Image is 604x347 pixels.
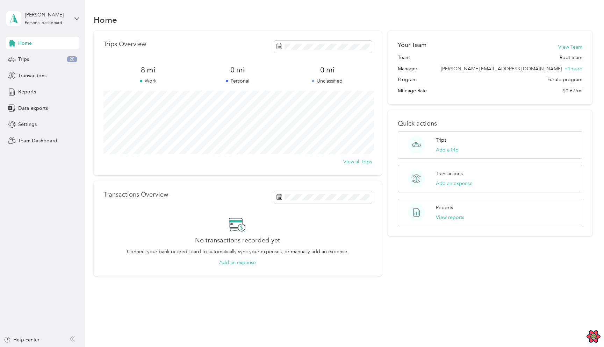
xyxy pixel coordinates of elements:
[195,237,280,244] h2: No transactions recorded yet
[18,121,37,128] span: Settings
[18,72,46,79] span: Transactions
[398,76,417,83] span: Program
[4,336,39,344] button: Help center
[127,248,348,255] p: Connect your bank or credit card to automatically sync your expenses, or manually add an expense.
[18,40,32,47] span: Home
[565,308,604,347] iframe: Everlance-gr Chat Button Frame
[25,11,69,19] div: [PERSON_NAME]
[565,66,582,72] span: + 1 more
[94,16,117,23] h1: Home
[398,87,427,94] span: Mileage Rate
[193,65,282,75] span: 0 mi
[219,259,256,266] button: Add an expense
[103,77,193,85] p: Work
[441,66,562,72] span: [PERSON_NAME][EMAIL_ADDRESS][DOMAIN_NAME]
[558,43,582,51] button: View Team
[398,41,426,49] h2: Your Team
[436,170,463,177] p: Transactions
[436,136,446,144] p: Trips
[282,77,372,85] p: Unclassified
[563,87,582,94] span: $0.67/mi
[103,191,168,198] p: Transactions Overview
[436,204,453,211] p: Reports
[103,41,146,48] p: Trips Overview
[547,76,582,83] span: Furute program
[18,105,48,112] span: Data exports
[67,56,77,63] span: 28
[398,120,582,127] p: Quick actions
[193,77,282,85] p: Personal
[398,54,410,61] span: Team
[560,54,582,61] span: Root team
[343,158,372,165] button: View all trips
[436,214,464,221] button: View reports
[18,137,57,144] span: Team Dashboard
[18,56,29,63] span: Trips
[436,180,473,187] button: Add an expense
[25,21,62,25] div: Personal dashboard
[436,146,459,154] button: Add a trip
[587,330,601,344] button: Open React Query Devtools
[398,65,417,72] span: Manager
[18,88,36,95] span: Reports
[103,65,193,75] span: 8 mi
[282,65,372,75] span: 0 mi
